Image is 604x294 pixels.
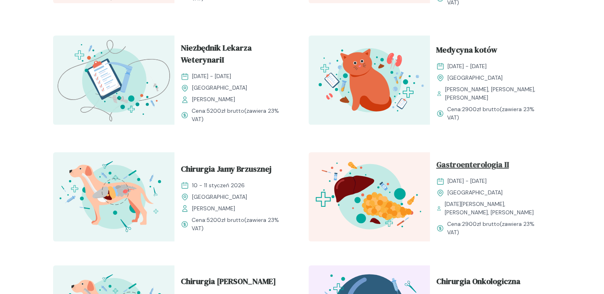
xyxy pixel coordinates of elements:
span: Medycyna kotów [436,44,497,59]
span: Gastroenterologia II [436,159,509,174]
img: aHfRokMqNJQqH-fc_ChiruJB_T.svg [53,152,174,241]
span: [DATE] - [DATE] [448,62,487,71]
span: 5200 zł brutto [206,107,244,114]
span: Chirurgia Jamy Brzusznej [181,163,271,178]
a: Medycyna kotów [436,44,545,59]
a: Chirurgia [PERSON_NAME] [181,275,289,290]
a: Gastroenterologia II [436,159,545,174]
span: 2900 zł brutto [462,106,500,113]
span: [PERSON_NAME], [PERSON_NAME], [PERSON_NAME] [445,85,545,102]
span: [DATE] - [DATE] [192,72,231,80]
span: [DATE][PERSON_NAME], [PERSON_NAME], [PERSON_NAME] [445,200,545,217]
span: Chirurgia [PERSON_NAME] [181,275,276,290]
img: ZxkxEIF3NbkBX8eR_GastroII_T.svg [309,152,430,241]
span: [DATE] - [DATE] [448,177,487,185]
img: aHfQZEMqNJQqH-e8_MedKot_T.svg [309,35,430,125]
span: 10 - 11 styczeń 2026 [192,181,245,190]
span: 5200 zł brutto [206,216,244,223]
a: Chirurgia Onkologiczna [436,275,545,290]
span: [GEOGRAPHIC_DATA] [448,188,503,197]
span: [PERSON_NAME] [192,95,235,104]
span: 2900 zł brutto [462,220,500,227]
span: [GEOGRAPHIC_DATA] [192,193,247,201]
span: [PERSON_NAME] [192,204,235,213]
span: [GEOGRAPHIC_DATA] [448,74,503,82]
span: Cena: (zawiera 23% VAT) [192,107,289,123]
span: Cena: (zawiera 23% VAT) [192,216,289,233]
a: Niezbędnik Lekarza WeterynariI [181,42,289,69]
img: aHe4VUMqNJQqH-M0_ProcMH_T.svg [53,35,174,125]
span: Cena: (zawiera 23% VAT) [447,220,545,237]
span: Chirurgia Onkologiczna [436,275,521,290]
a: Chirurgia Jamy Brzusznej [181,163,289,178]
span: [GEOGRAPHIC_DATA] [192,84,247,92]
span: Cena: (zawiera 23% VAT) [447,105,545,122]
